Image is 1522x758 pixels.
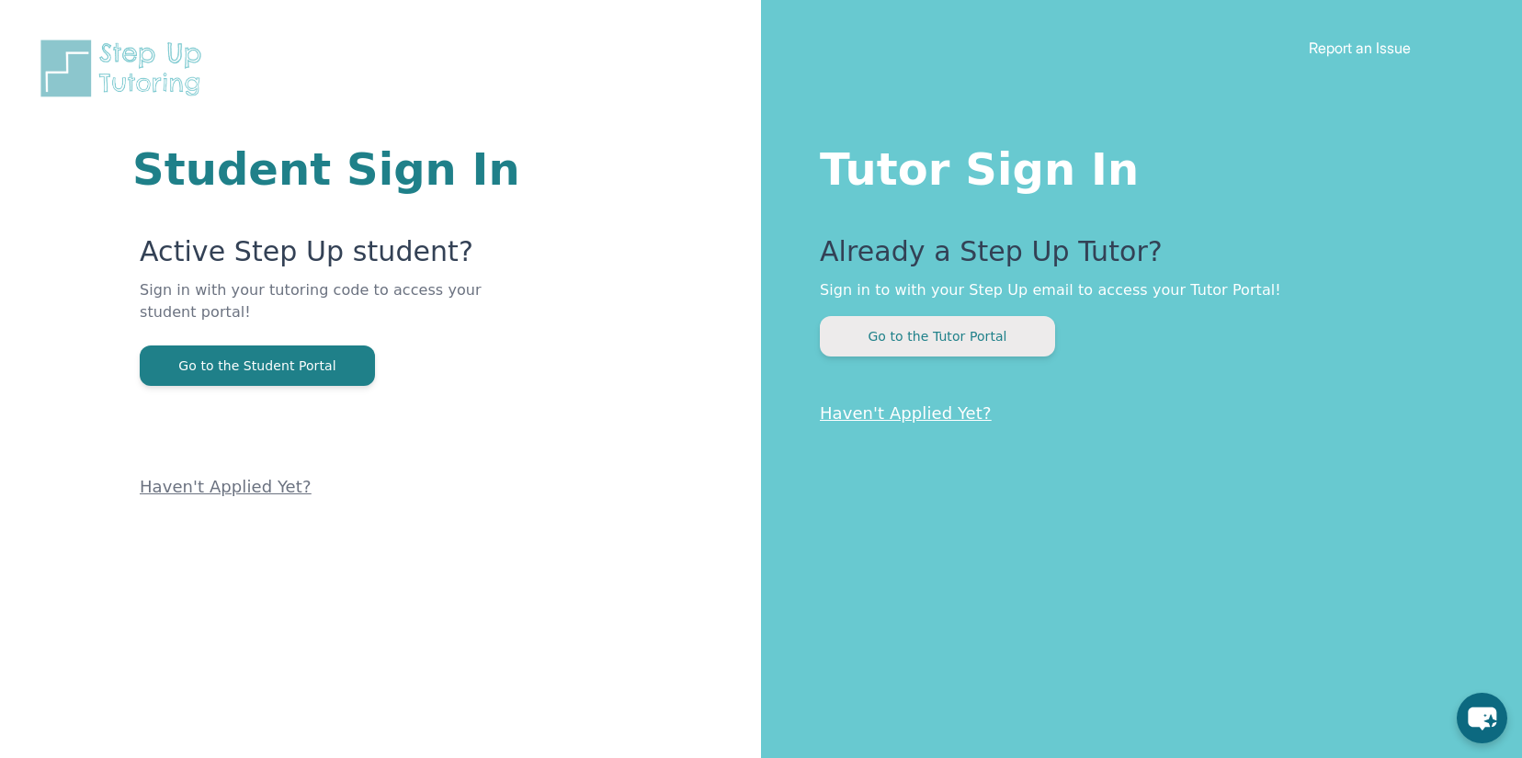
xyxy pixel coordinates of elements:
[140,345,375,386] button: Go to the Student Portal
[132,147,540,191] h1: Student Sign In
[820,403,992,423] a: Haven't Applied Yet?
[140,279,540,345] p: Sign in with your tutoring code to access your student portal!
[140,477,312,496] a: Haven't Applied Yet?
[140,235,540,279] p: Active Step Up student?
[820,327,1055,345] a: Go to the Tutor Portal
[820,140,1448,191] h1: Tutor Sign In
[37,37,213,100] img: Step Up Tutoring horizontal logo
[820,235,1448,279] p: Already a Step Up Tutor?
[820,279,1448,301] p: Sign in to with your Step Up email to access your Tutor Portal!
[140,356,375,374] a: Go to the Student Portal
[1309,39,1411,57] a: Report an Issue
[1457,693,1507,743] button: chat-button
[820,316,1055,356] button: Go to the Tutor Portal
